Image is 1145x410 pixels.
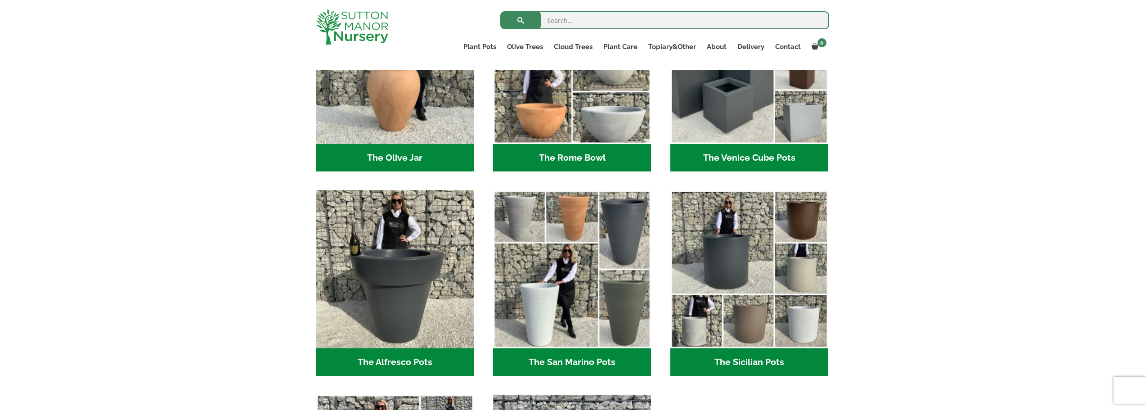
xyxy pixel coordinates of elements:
[732,41,770,53] a: Delivery
[598,41,643,53] a: Plant Care
[817,38,826,47] span: 0
[493,190,651,348] img: The San Marino Pots
[500,11,829,29] input: Search...
[502,41,548,53] a: Olive Trees
[458,41,502,53] a: Plant Pots
[643,41,701,53] a: Topiary&Other
[316,348,474,376] h2: The Alfresco Pots
[493,190,651,376] a: Visit product category The San Marino Pots
[806,41,829,53] a: 0
[670,190,828,348] img: The Sicilian Pots
[770,41,806,53] a: Contact
[316,190,474,348] img: The Alfresco Pots
[670,348,828,376] h2: The Sicilian Pots
[316,9,388,45] img: logo
[548,41,598,53] a: Cloud Trees
[316,190,474,376] a: Visit product category The Alfresco Pots
[670,190,828,376] a: Visit product category The Sicilian Pots
[701,41,732,53] a: About
[493,144,651,172] h2: The Rome Bowl
[670,144,828,172] h2: The Venice Cube Pots
[316,144,474,172] h2: The Olive Jar
[493,348,651,376] h2: The San Marino Pots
